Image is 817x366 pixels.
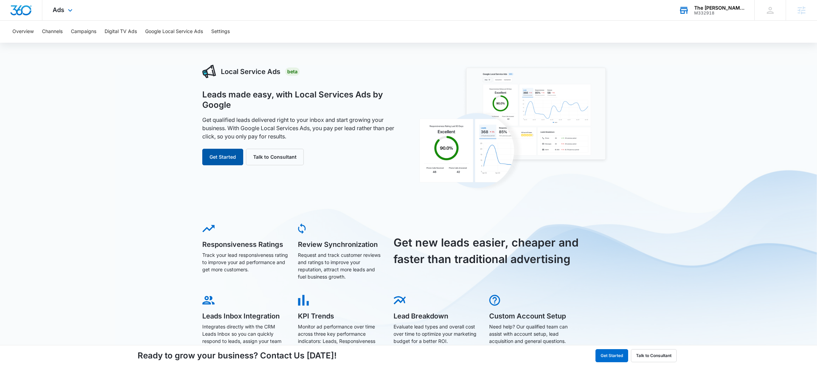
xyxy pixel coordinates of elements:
[145,21,203,43] button: Google Local Service Ads
[138,349,337,362] h4: Ready to grow your business? Contact Us [DATE]!
[285,67,300,76] div: Beta
[12,21,34,43] button: Overview
[631,349,677,362] button: Talk to Consultant
[202,313,288,320] h5: Leads Inbox Integration
[298,313,384,320] h5: KPI Trends
[694,11,744,15] div: account id
[202,90,401,110] h1: Leads made easy, with Local Services Ads by Google
[202,116,401,140] p: Get qualified leads delivered right to your inbox and start growing your business. With Google Lo...
[71,21,96,43] button: Campaigns
[298,251,384,280] p: Request and track customer reviews and ratings to improve your reputation, attract more leads and...
[105,21,137,43] button: Digital TV Ads
[202,251,288,273] p: Track your lead responsiveness rating to improve your ad performance and get more customers.
[202,149,243,165] button: Get Started
[394,323,480,345] p: Evaluate lead types and overall cost over time to optimize your marketing budget for a better ROI.
[394,313,480,320] h5: Lead Breakdown
[246,149,304,165] button: Talk to Consultant
[202,323,288,352] p: Integrates directly with the CRM Leads Inbox so you can quickly respond to leads, assign your tea...
[42,21,63,43] button: Channels
[298,323,384,352] p: Monitor ad performance over time across three key performance indicators: Leads, Responsiveness a...
[394,234,587,268] h3: Get new leads easier, cheaper and faster than traditional advertising
[53,6,64,13] span: Ads
[298,241,384,248] h5: Review Synchronization
[694,5,744,11] div: account name
[221,66,280,77] h3: Local Service Ads
[489,313,575,320] h5: Custom Account Setup
[211,21,230,43] button: Settings
[489,323,575,345] p: Need help? Our qualified team can assist with account setup, lead acquisition and general questions.
[202,241,288,248] h5: Responsiveness Ratings
[595,349,628,362] button: Get Started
